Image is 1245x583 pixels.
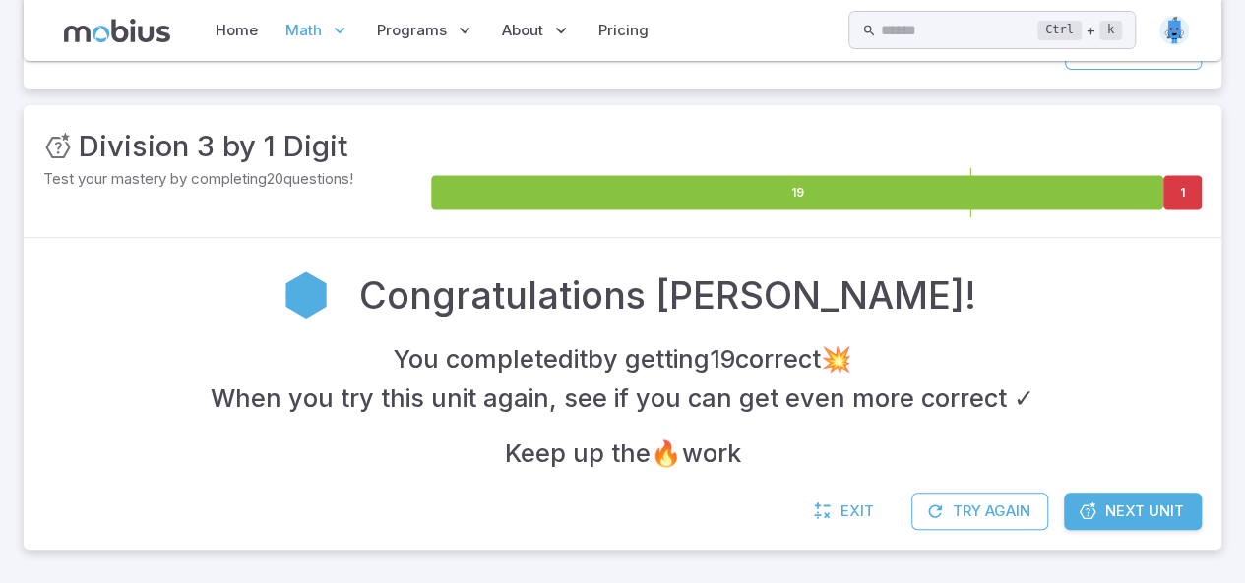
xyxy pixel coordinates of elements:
[1159,16,1189,45] img: rectangle.svg
[1064,493,1202,530] a: Next Unit
[79,125,348,168] h3: Division 3 by 1 Digit
[377,20,447,41] span: Programs
[840,500,874,522] span: Exit
[911,493,1048,530] button: Try Again
[1037,19,1122,42] div: +
[285,20,322,41] span: Math
[502,20,543,41] span: About
[43,168,427,190] p: Test your mastery by completing 20 questions!
[592,8,654,53] a: Pricing
[210,8,264,53] a: Home
[1037,21,1082,40] kbd: Ctrl
[505,434,741,473] h4: Keep up the 🔥 work
[1099,21,1122,40] kbd: k
[394,339,852,379] h4: You completed it by getting 19 correct 💥
[211,379,1034,418] h4: When you try this unit again, see if you can get even more correct ✓
[1105,500,1184,522] span: Next Unit
[359,267,976,322] h2: Congratulations [PERSON_NAME]!
[803,493,888,530] a: Exit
